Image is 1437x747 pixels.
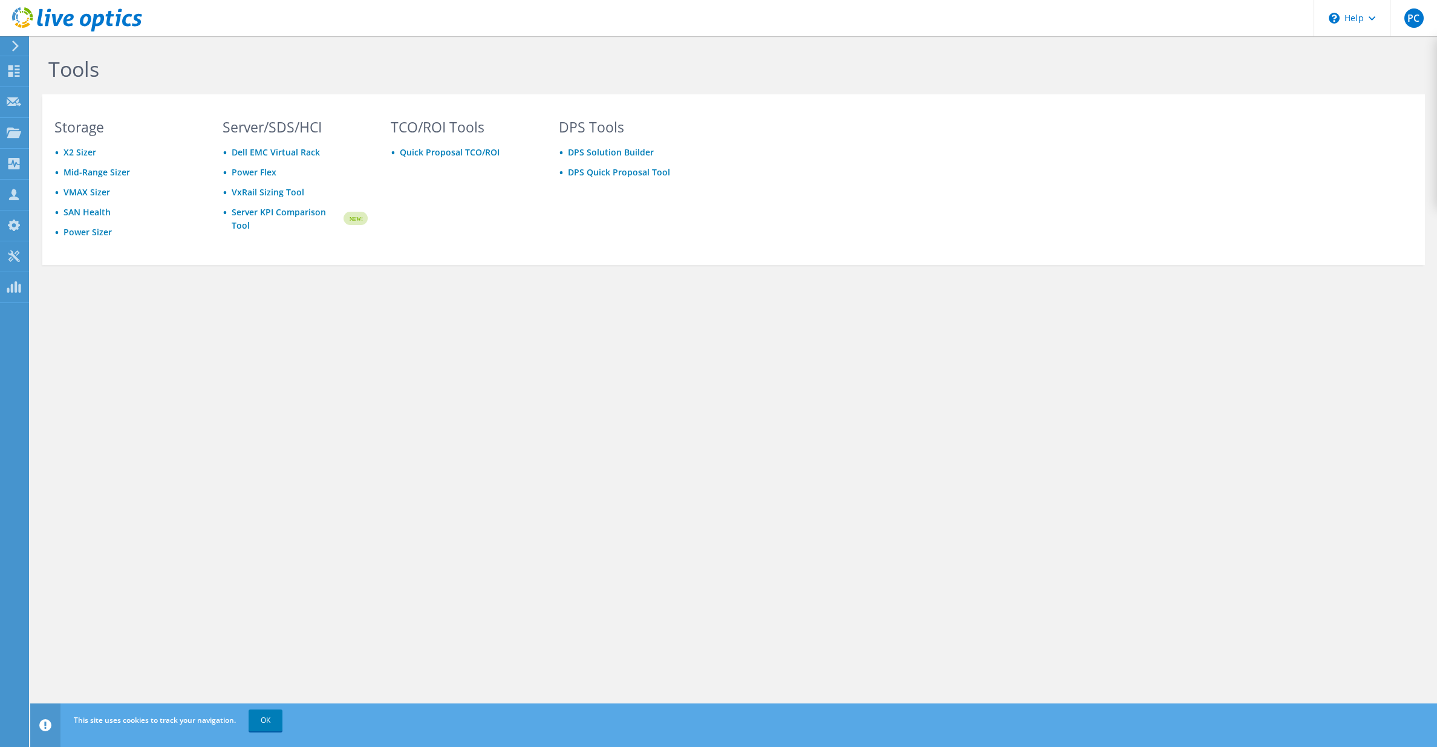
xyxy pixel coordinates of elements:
[559,120,704,134] h3: DPS Tools
[1404,8,1424,28] span: PC
[232,146,320,158] a: Dell EMC Virtual Rack
[232,166,276,178] a: Power Flex
[249,709,282,731] a: OK
[342,204,368,233] img: new-badge.svg
[223,120,368,134] h3: Server/SDS/HCI
[64,166,130,178] a: Mid-Range Sizer
[400,146,500,158] a: Quick Proposal TCO/ROI
[568,146,654,158] a: DPS Solution Builder
[568,166,670,178] a: DPS Quick Proposal Tool
[64,186,110,198] a: VMAX Sizer
[64,146,96,158] a: X2 Sizer
[1329,13,1340,24] svg: \n
[74,715,236,725] span: This site uses cookies to track your navigation.
[232,206,342,232] a: Server KPI Comparison Tool
[391,120,536,134] h3: TCO/ROI Tools
[54,120,200,134] h3: Storage
[64,226,112,238] a: Power Sizer
[48,56,865,82] h1: Tools
[232,186,304,198] a: VxRail Sizing Tool
[64,206,111,218] a: SAN Health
